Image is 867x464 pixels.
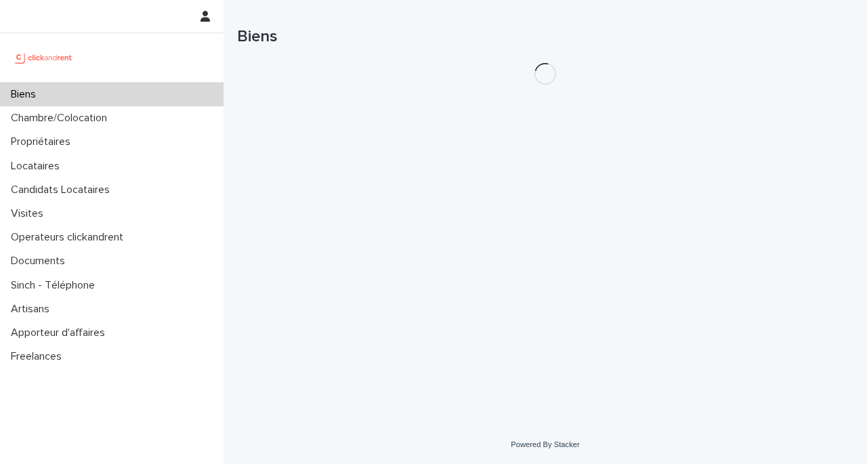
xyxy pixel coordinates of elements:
[5,231,134,244] p: Operateurs clickandrent
[5,88,47,101] p: Biens
[5,350,72,363] p: Freelances
[5,160,70,173] p: Locataires
[5,207,54,220] p: Visites
[5,279,106,292] p: Sinch - Téléphone
[5,184,121,196] p: Candidats Locataires
[5,326,116,339] p: Apporteur d'affaires
[5,135,81,148] p: Propriétaires
[11,44,77,71] img: UCB0brd3T0yccxBKYDjQ
[5,112,118,125] p: Chambre/Colocation
[5,303,60,316] p: Artisans
[237,27,853,47] h1: Biens
[5,255,76,268] p: Documents
[511,440,579,448] a: Powered By Stacker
